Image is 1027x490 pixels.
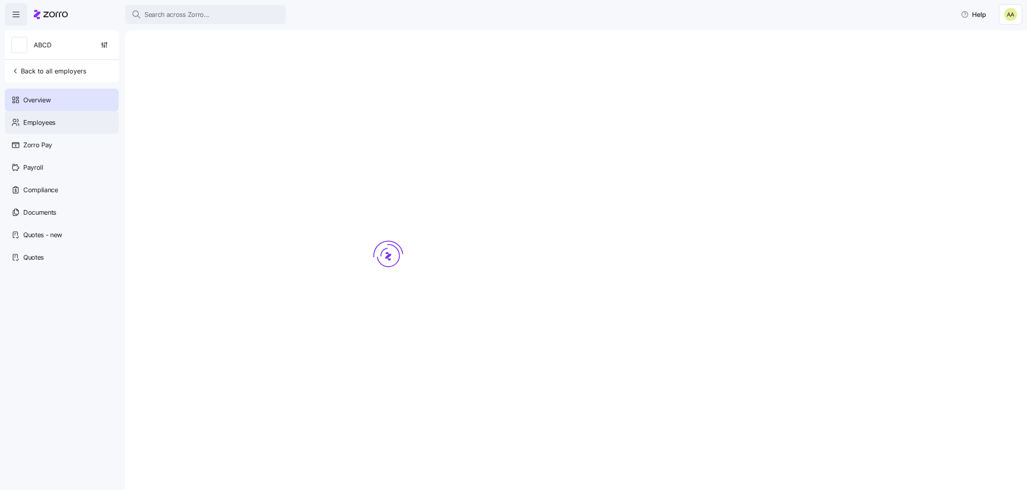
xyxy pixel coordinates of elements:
[23,207,56,218] span: Documents
[1004,8,1017,21] img: 69dbe272839496de7880a03cd36c60c1
[23,95,51,105] span: Overview
[5,224,119,246] a: Quotes - new
[23,252,44,262] span: Quotes
[5,179,119,201] a: Compliance
[11,66,86,76] span: Back to all employers
[5,246,119,268] a: Quotes
[5,156,119,179] a: Payroll
[34,40,52,50] span: ABCD
[961,10,986,19] span: Help
[954,6,992,22] button: Help
[23,118,55,128] span: Employees
[23,163,43,173] span: Payroll
[23,185,58,195] span: Compliance
[23,230,62,240] span: Quotes - new
[144,10,209,20] span: Search across Zorro...
[8,63,89,79] button: Back to all employers
[5,134,119,156] a: Zorro Pay
[23,140,52,150] span: Zorro Pay
[5,201,119,224] a: Documents
[5,111,119,134] a: Employees
[5,89,119,111] a: Overview
[125,5,286,24] button: Search across Zorro...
